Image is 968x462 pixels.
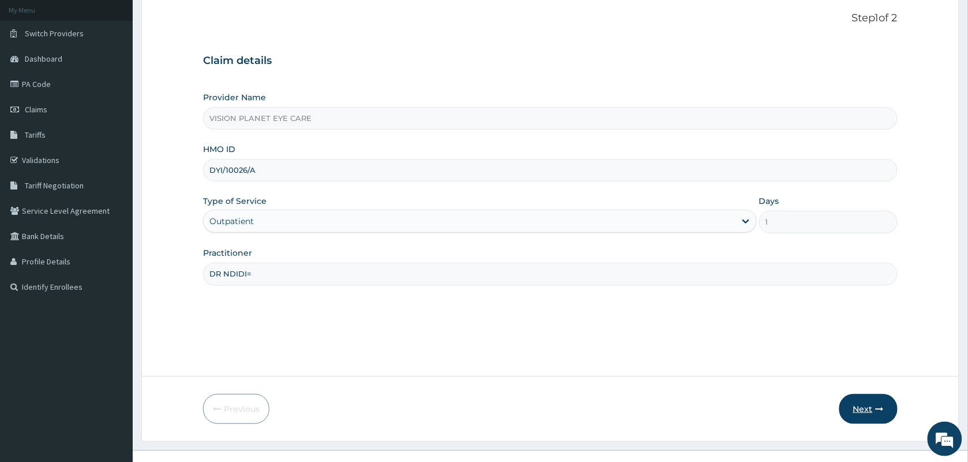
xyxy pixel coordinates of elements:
[67,145,159,262] span: We're online!
[6,315,220,355] textarea: Type your message and hit 'Enter'
[203,195,267,207] label: Type of Service
[25,104,47,115] span: Claims
[25,54,62,64] span: Dashboard
[25,28,84,39] span: Switch Providers
[203,55,898,67] h3: Claim details
[189,6,217,33] div: Minimize live chat window
[203,143,235,155] label: HMO ID
[203,92,266,103] label: Provider Name
[209,215,254,227] div: Outpatient
[25,180,84,191] span: Tariff Negotiation
[203,394,269,424] button: Previous
[60,65,194,79] div: Chat with us now
[203,159,898,181] input: Enter HMO ID
[21,58,47,86] img: d_794563401_company_1708531726252_794563401
[759,195,779,207] label: Days
[25,130,46,140] span: Tariffs
[203,263,898,285] input: Enter Name
[839,394,898,424] button: Next
[203,247,252,259] label: Practitioner
[203,12,898,25] p: Step 1 of 2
